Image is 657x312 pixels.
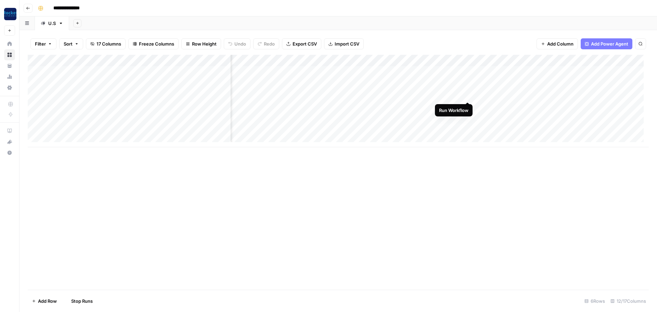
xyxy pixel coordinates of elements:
[4,82,15,93] a: Settings
[439,107,468,114] div: Run Workflow
[253,38,279,49] button: Redo
[224,38,250,49] button: Undo
[581,38,632,49] button: Add Power Agent
[181,38,221,49] button: Row Height
[335,40,359,47] span: Import CSV
[591,40,628,47] span: Add Power Agent
[38,298,57,304] span: Add Row
[4,60,15,71] a: Your Data
[282,38,321,49] button: Export CSV
[4,125,15,136] a: AirOps Academy
[4,71,15,82] a: Usage
[59,38,83,49] button: Sort
[537,38,578,49] button: Add Column
[293,40,317,47] span: Export CSV
[71,298,93,304] span: Stop Runs
[35,40,46,47] span: Filter
[4,8,16,20] img: Rocket Pilots Logo
[30,38,56,49] button: Filter
[608,296,649,307] div: 12/17 Columns
[128,38,179,49] button: Freeze Columns
[4,5,15,23] button: Workspace: Rocket Pilots
[86,38,126,49] button: 17 Columns
[64,40,73,47] span: Sort
[96,40,121,47] span: 17 Columns
[61,296,97,307] button: Stop Runs
[139,40,174,47] span: Freeze Columns
[4,136,15,147] button: What's new?
[28,296,61,307] button: Add Row
[4,38,15,49] a: Home
[4,49,15,60] a: Browse
[582,296,608,307] div: 6 Rows
[324,38,364,49] button: Import CSV
[264,40,275,47] span: Redo
[4,137,15,147] div: What's new?
[192,40,217,47] span: Row Height
[48,20,56,27] div: U.S
[547,40,574,47] span: Add Column
[234,40,246,47] span: Undo
[35,16,69,30] a: U.S
[4,147,15,158] button: Help + Support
